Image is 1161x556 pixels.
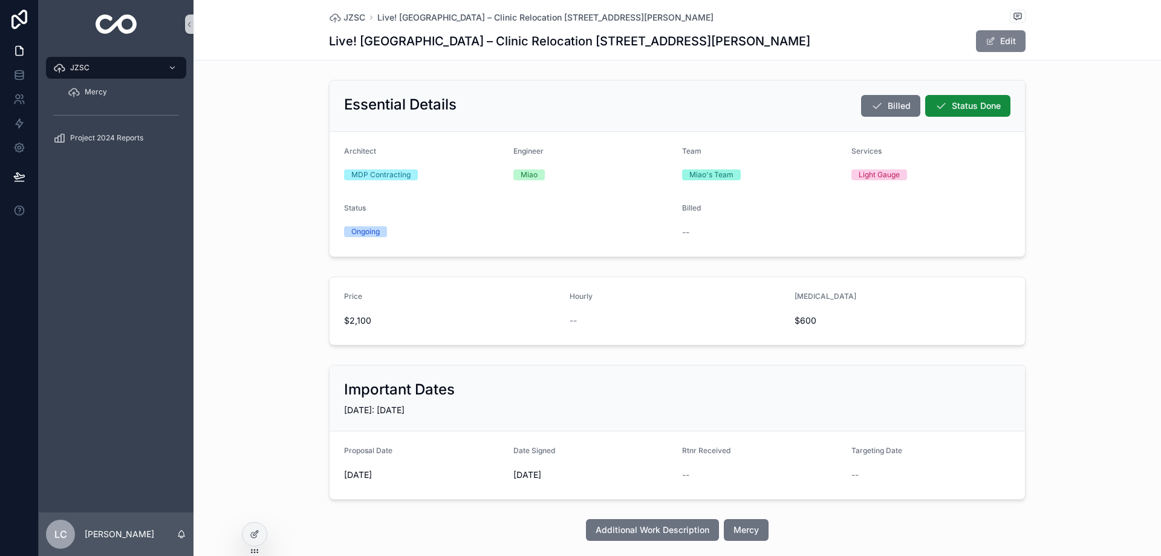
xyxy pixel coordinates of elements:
span: -- [851,469,859,481]
div: Miao [521,169,538,180]
span: Status Done [952,100,1001,112]
p: [PERSON_NAME] [85,528,154,540]
a: JZSC [329,11,365,24]
span: Additional Work Description [596,524,709,536]
span: Architect [344,146,376,155]
span: LC [54,527,67,541]
span: [DATE]: [DATE] [344,405,405,415]
span: Proposal Date [344,446,392,455]
button: Status Done [925,95,1010,117]
a: Project 2024 Reports [46,127,186,149]
span: [DATE] [344,469,504,481]
span: Price [344,292,362,301]
span: Engineer [513,146,544,155]
span: Services [851,146,882,155]
span: Mercy [85,87,107,97]
div: MDP Contracting [351,169,411,180]
img: App logo [96,15,137,34]
a: Live! [GEOGRAPHIC_DATA] – Clinic Relocation [STREET_ADDRESS][PERSON_NAME] [377,11,714,24]
span: Billed [888,100,911,112]
h2: Essential Details [344,95,457,114]
div: Ongoing [351,226,380,237]
a: JZSC [46,57,186,79]
span: JZSC [343,11,365,24]
span: JZSC [70,63,89,73]
span: -- [682,469,689,481]
h1: Live! [GEOGRAPHIC_DATA] – Clinic Relocation [STREET_ADDRESS][PERSON_NAME] [329,33,810,50]
div: Light Gauge [859,169,900,180]
div: Miao's Team [689,169,733,180]
button: Edit [976,30,1026,52]
span: Mercy [733,524,759,536]
span: [MEDICAL_DATA] [795,292,856,301]
h2: Important Dates [344,380,455,399]
span: Hourly [570,292,593,301]
span: -- [682,226,689,238]
span: $600 [795,315,954,327]
div: scrollable content [39,48,193,165]
span: -- [570,315,577,327]
a: Mercy [60,81,186,103]
span: Status [344,203,366,212]
span: [DATE] [513,469,673,481]
span: Targeting Date [851,446,902,455]
span: Team [682,146,701,155]
button: Additional Work Description [586,519,719,541]
span: Rtnr Received [682,446,730,455]
span: Billed [682,203,701,212]
button: Mercy [724,519,769,541]
span: Date Signed [513,446,555,455]
button: Billed [861,95,920,117]
span: Project 2024 Reports [70,133,143,143]
span: $2,100 [344,315,560,327]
